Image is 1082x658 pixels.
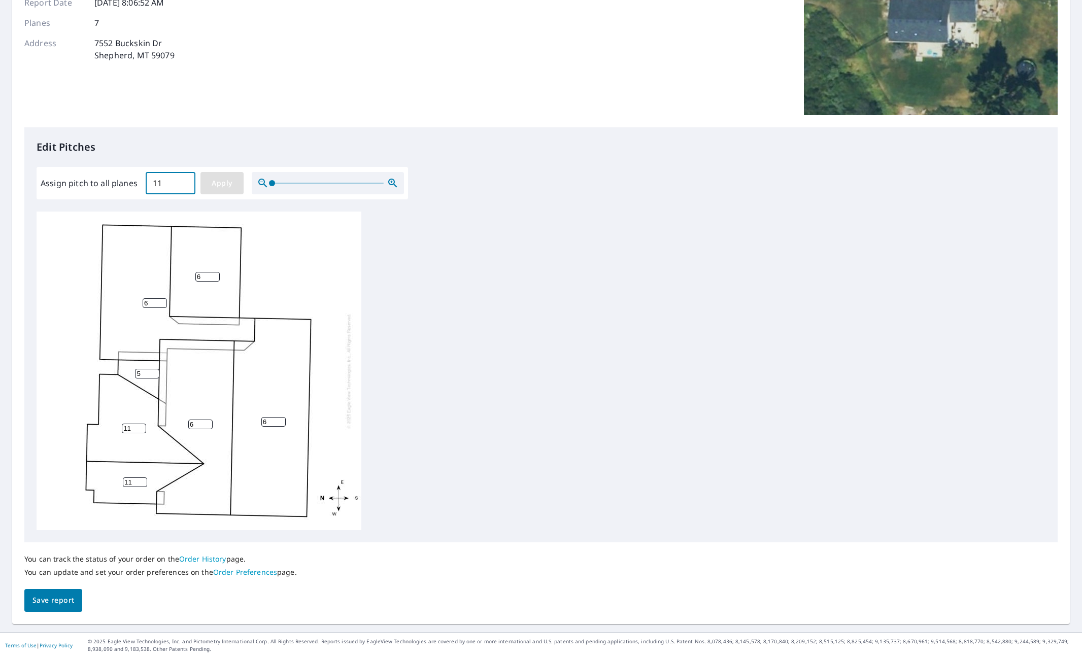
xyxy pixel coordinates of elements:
[5,642,73,648] p: |
[200,172,244,194] button: Apply
[94,37,175,61] p: 7552 Buckskin Dr Shepherd, MT 59079
[24,568,297,577] p: You can update and set your order preferences on the page.
[32,594,74,607] span: Save report
[41,177,138,189] label: Assign pitch to all planes
[209,177,235,190] span: Apply
[24,17,85,29] p: Planes
[24,589,82,612] button: Save report
[88,638,1077,653] p: © 2025 Eagle View Technologies, Inc. and Pictometry International Corp. All Rights Reserved. Repo...
[179,554,226,564] a: Order History
[94,17,99,29] p: 7
[24,37,85,61] p: Address
[40,642,73,649] a: Privacy Policy
[37,140,1045,155] p: Edit Pitches
[213,567,277,577] a: Order Preferences
[24,555,297,564] p: You can track the status of your order on the page.
[5,642,37,649] a: Terms of Use
[146,169,195,197] input: 00.0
